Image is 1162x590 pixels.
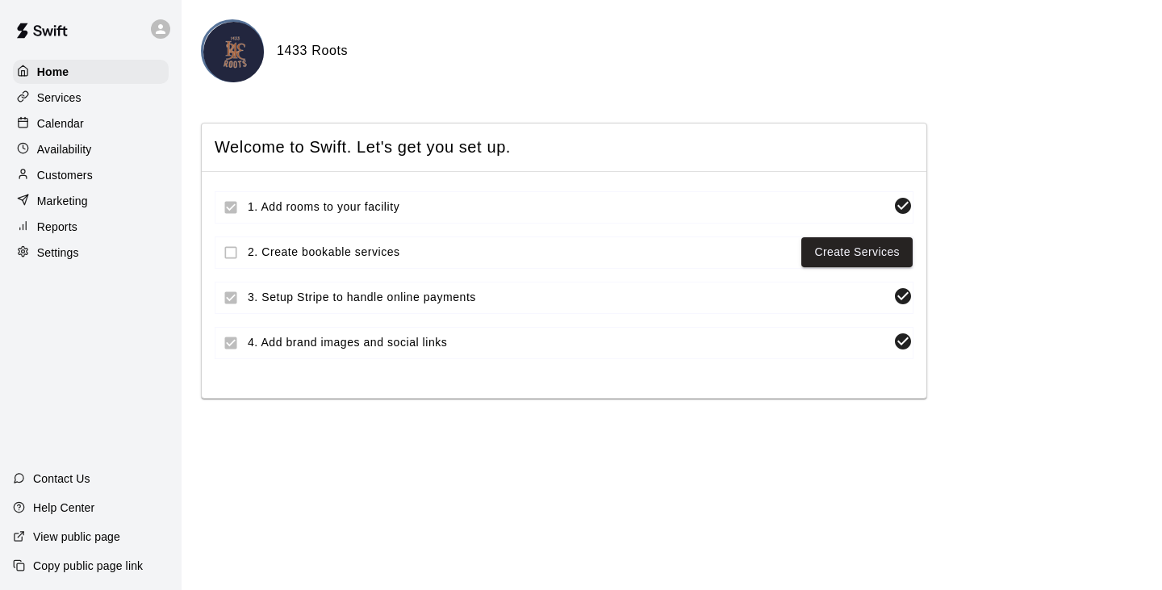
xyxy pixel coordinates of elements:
[13,189,169,213] a: Marketing
[248,199,887,215] span: 1. Add rooms to your facility
[215,136,913,158] span: Welcome to Swift. Let's get you set up.
[801,237,913,267] button: Create Services
[33,558,143,574] p: Copy public page link
[13,111,169,136] a: Calendar
[37,64,69,80] p: Home
[248,244,795,261] span: 2. Create bookable services
[37,219,77,235] p: Reports
[33,500,94,516] p: Help Center
[33,471,90,487] p: Contact Us
[37,115,84,132] p: Calendar
[13,86,169,110] a: Services
[37,141,92,157] p: Availability
[13,241,169,265] a: Settings
[13,215,169,239] a: Reports
[203,22,264,82] img: 1433 Roots logo
[13,163,169,187] a: Customers
[37,90,82,106] p: Services
[37,193,88,209] p: Marketing
[277,40,348,61] h6: 1433 Roots
[37,167,93,183] p: Customers
[13,137,169,161] a: Availability
[248,289,887,306] span: 3. Setup Stripe to handle online payments
[13,60,169,84] a: Home
[248,334,887,351] span: 4. Add brand images and social links
[37,245,79,261] p: Settings
[33,529,120,545] p: View public page
[814,242,900,262] a: Create Services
